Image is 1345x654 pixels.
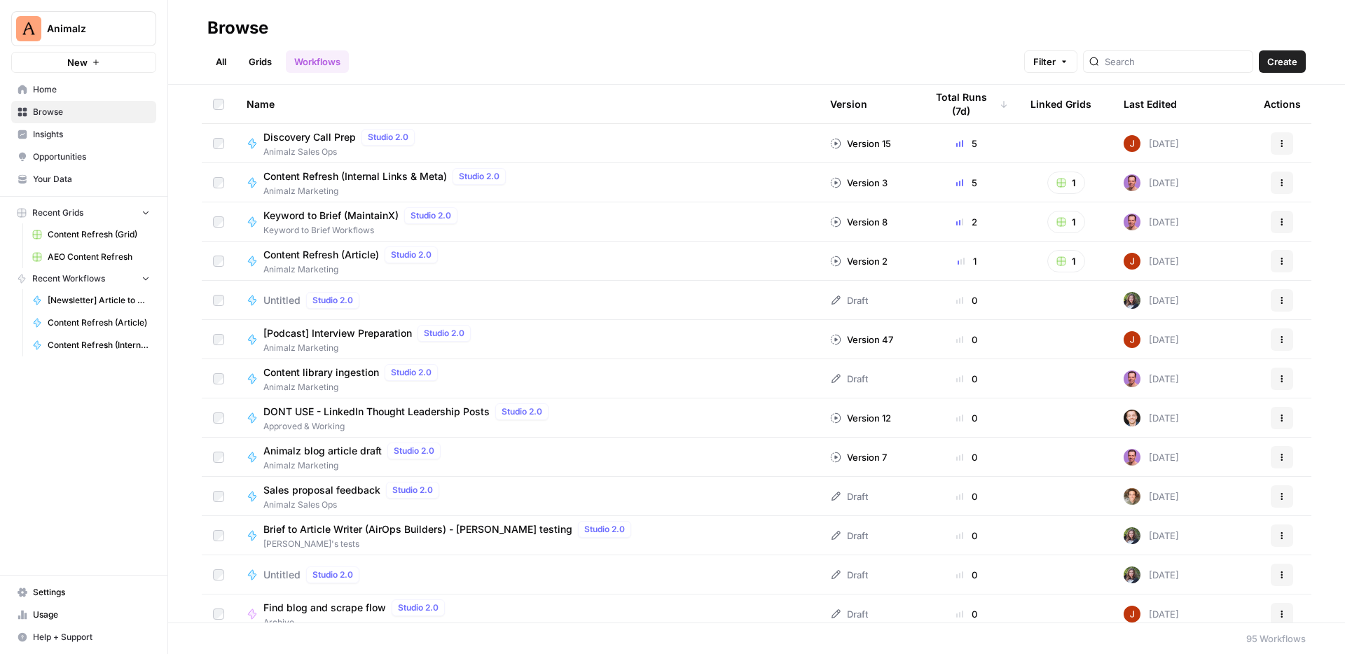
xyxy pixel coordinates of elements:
[33,586,150,599] span: Settings
[247,443,808,472] a: Animalz blog article draftStudio 2.0Animalz Marketing
[67,55,88,69] span: New
[394,445,434,457] span: Studio 2.0
[1124,449,1179,466] div: [DATE]
[368,131,408,144] span: Studio 2.0
[263,326,412,340] span: [Podcast] Interview Preparation
[1124,331,1179,348] div: [DATE]
[1124,85,1177,123] div: Last Edited
[925,450,1008,464] div: 0
[1124,488,1140,505] img: oryjk5eqkyjdh742e8e6a4l9skez
[312,294,353,307] span: Studio 2.0
[1124,370,1140,387] img: 6puihir5v8umj4c82kqcaj196fcw
[925,411,1008,425] div: 0
[48,294,150,307] span: [Newsletter] Article to Newsletter ([PERSON_NAME])
[26,334,156,356] a: Content Refresh (Internal Links & Meta)
[1047,211,1085,233] button: 1
[1267,55,1297,69] span: Create
[263,616,450,629] span: Archive
[1246,632,1306,646] div: 95 Workflows
[925,176,1008,190] div: 5
[391,249,432,261] span: Studio 2.0
[398,601,439,614] span: Studio 2.0
[1124,135,1179,152] div: [DATE]
[459,170,499,183] span: Studio 2.0
[263,366,379,380] span: Content library ingestion
[263,499,445,511] span: Animalz Sales Ops
[240,50,280,73] a: Grids
[247,566,808,583] a: UntitledStudio 2.0
[1124,174,1140,191] img: 6puihir5v8umj4c82kqcaj196fcw
[1105,55,1247,69] input: Search
[925,293,1008,307] div: 0
[11,123,156,146] a: Insights
[48,251,150,263] span: AEO Content Refresh
[263,130,356,144] span: Discovery Call Prep
[1124,370,1179,387] div: [DATE]
[1124,488,1179,505] div: [DATE]
[263,405,490,419] span: DONT USE - LinkedIn Thought Leadership Posts
[263,381,443,394] span: Animalz Marketing
[830,489,868,503] div: Draft
[11,268,156,289] button: Recent Workflows
[263,568,301,582] span: Untitled
[411,209,451,222] span: Studio 2.0
[263,538,637,550] span: [PERSON_NAME]'s tests
[1124,292,1140,309] img: axfdhis7hqllw7znytczg3qeu3ls
[263,169,447,183] span: Content Refresh (Internal Links & Meta)
[263,483,380,497] span: Sales proposal feedback
[11,626,156,648] button: Help + Support
[286,50,349,73] a: Workflows
[48,228,150,241] span: Content Refresh (Grid)
[925,607,1008,621] div: 0
[1259,50,1306,73] button: Create
[207,50,235,73] a: All
[26,246,156,268] a: AEO Content Refresh
[47,22,132,36] span: Animalz
[11,101,156,123] a: Browse
[33,151,150,163] span: Opportunities
[263,185,511,197] span: Animalz Marketing
[11,78,156,101] a: Home
[424,327,464,340] span: Studio 2.0
[1124,527,1140,544] img: axfdhis7hqllw7znytczg3qeu3ls
[1124,606,1179,622] div: [DATE]
[1124,449,1140,466] img: 6puihir5v8umj4c82kqcaj196fcw
[33,608,150,621] span: Usage
[925,137,1008,151] div: 5
[830,293,868,307] div: Draft
[26,223,156,246] a: Content Refresh (Grid)
[247,482,808,511] a: Sales proposal feedbackStudio 2.0Animalz Sales Ops
[263,209,399,223] span: Keyword to Brief (MaintainX)
[247,599,808,629] a: Find blog and scrape flowStudio 2.0Archive
[247,85,808,123] div: Name
[925,489,1008,503] div: 0
[830,215,888,229] div: Version 8
[1124,410,1179,426] div: [DATE]
[11,146,156,168] a: Opportunities
[925,333,1008,347] div: 0
[32,272,105,285] span: Recent Workflows
[26,312,156,334] a: Content Refresh (Article)
[11,52,156,73] button: New
[830,176,888,190] div: Version 3
[263,224,463,237] span: Keyword to Brief Workflows
[263,342,476,354] span: Animalz Marketing
[1124,135,1140,152] img: erg4ip7zmrmc8e5ms3nyz8p46hz7
[48,316,150,329] span: Content Refresh (Article)
[263,420,554,433] span: Approved & Working
[26,289,156,312] a: [Newsletter] Article to Newsletter ([PERSON_NAME])
[247,246,808,276] a: Content Refresh (Article)Studio 2.0Animalz Marketing
[1030,85,1091,123] div: Linked Grids
[207,17,268,39] div: Browse
[263,601,386,615] span: Find blog and scrape flow
[263,444,382,458] span: Animalz blog article draft
[1264,85,1301,123] div: Actions
[1124,331,1140,348] img: erg4ip7zmrmc8e5ms3nyz8p46hz7
[1124,214,1140,230] img: 6puihir5v8umj4c82kqcaj196fcw
[263,459,446,472] span: Animalz Marketing
[584,523,625,536] span: Studio 2.0
[247,521,808,550] a: Brief to Article Writer (AirOps Builders) - [PERSON_NAME] testingStudio 2.0[PERSON_NAME]'s tests
[1124,527,1179,544] div: [DATE]
[925,85,1008,123] div: Total Runs (7d)
[1124,566,1179,583] div: [DATE]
